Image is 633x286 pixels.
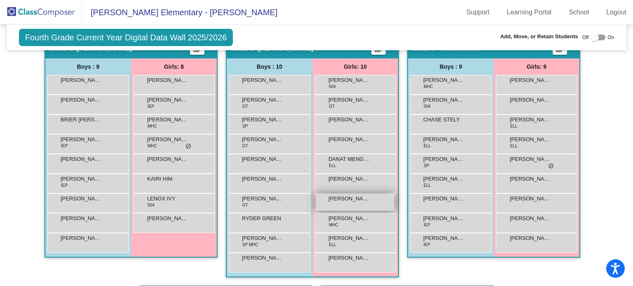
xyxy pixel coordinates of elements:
span: [PERSON_NAME] [PERSON_NAME] [242,234,283,242]
span: KAIRI HIM [147,175,188,183]
span: ELL [329,163,336,169]
span: [PERSON_NAME] [PERSON_NAME] [242,116,283,124]
span: MHC [329,222,338,228]
span: IEP [424,242,430,248]
mat-icon: picture_as_pdf [192,44,202,56]
div: Girls: 9 [494,58,579,75]
span: GT [329,103,335,109]
div: Girls: 8 [131,58,217,75]
span: [PERSON_NAME] [510,76,551,84]
span: [PERSON_NAME] [328,234,370,242]
span: LENOX IVY [147,195,188,203]
span: [PERSON_NAME] [147,76,188,84]
span: SP MHC [242,242,258,248]
span: 504 [424,103,431,109]
span: ELL [424,182,431,188]
span: do_not_disturb_alt [185,143,191,150]
span: [PERSON_NAME] [242,254,283,262]
span: [PERSON_NAME] [328,96,370,104]
span: [PERSON_NAME] [510,135,551,144]
span: [PERSON_NAME] [61,76,102,84]
span: [PERSON_NAME] [PERSON_NAME] [242,96,283,104]
span: [PERSON_NAME] SKOULTCHI [147,155,188,163]
span: [PERSON_NAME] [61,135,102,144]
span: [PERSON_NAME] [328,254,370,262]
a: Logout [600,6,633,19]
span: CHASE STELY [423,116,464,124]
a: Learning Portal [500,6,558,19]
div: Boys : 10 [227,58,312,75]
span: [PERSON_NAME] [242,76,283,84]
span: IEP [424,222,430,228]
span: IEP [148,103,154,109]
mat-icon: picture_as_pdf [373,44,383,56]
span: do_not_disturb_alt [548,163,554,170]
span: [PERSON_NAME] [328,76,370,84]
span: [PERSON_NAME] [61,155,102,163]
span: [PERSON_NAME] [242,155,283,163]
span: IEP [61,182,68,188]
span: [PERSON_NAME] [328,195,370,203]
span: [PERSON_NAME] Elementary - [PERSON_NAME] [82,6,277,19]
button: Print Students Details [371,42,386,55]
span: GT [242,202,248,208]
span: [PERSON_NAME] [328,135,370,144]
span: DANAT MENGSHA [328,155,370,163]
span: [PERSON_NAME] [510,214,551,223]
span: 504 [329,84,336,90]
span: On [607,34,614,41]
span: [PERSON_NAME] [423,195,464,203]
span: [PERSON_NAME] [147,116,188,124]
span: [PERSON_NAME] [242,175,283,183]
span: Fourth Grade Current Year Digital Data Wall 2025/2026 [19,29,233,46]
span: ELL [510,143,518,149]
span: [PERSON_NAME] [423,234,464,242]
mat-icon: picture_as_pdf [555,44,565,56]
span: [PERSON_NAME] [510,195,551,203]
span: [PERSON_NAME] [423,175,464,183]
span: ELL [329,242,336,248]
span: [PERSON_NAME] [328,175,370,183]
span: MHC [424,84,433,90]
span: [PERSON_NAME] [61,234,102,242]
span: [PERSON_NAME] [510,116,551,124]
span: GT [242,143,248,149]
span: [PERSON_NAME] [423,96,464,104]
span: IEP [61,143,68,149]
span: SP [242,123,248,129]
span: [PERSON_NAME] [510,234,551,242]
span: [PERSON_NAME] [510,155,551,163]
button: Print Students Details [553,42,567,55]
button: Print Students Details [190,42,204,55]
span: MHC [148,143,157,149]
a: School [562,6,595,19]
span: RYDER GREEN [242,214,283,223]
span: [PERSON_NAME] [61,175,102,183]
span: Add, Move, or Retain Students [500,33,578,41]
span: [PERSON_NAME] [423,135,464,144]
span: [PERSON_NAME] [328,214,370,223]
span: GT [242,103,248,109]
span: [PERSON_NAME] [510,96,551,104]
span: [PERSON_NAME] [423,155,464,163]
span: [PERSON_NAME] [147,135,188,144]
span: [PERSON_NAME] [61,96,102,104]
span: SP [424,163,429,169]
div: Girls: 10 [312,58,398,75]
span: [PERSON_NAME] [423,76,464,84]
span: ELL [510,123,518,129]
a: Support [460,6,496,19]
div: Boys : 9 [45,58,131,75]
span: [PERSON_NAME] [61,195,102,203]
span: MHC [148,123,157,129]
span: [PERSON_NAME] [328,116,370,124]
span: [PERSON_NAME] [423,214,464,223]
span: [PERSON_NAME] [147,214,188,223]
span: 504 [148,202,155,208]
span: [PERSON_NAME] [242,135,283,144]
span: Off [582,34,588,41]
div: Boys : 9 [408,58,494,75]
span: [PERSON_NAME] [61,214,102,223]
span: ELL [424,143,431,149]
span: [PERSON_NAME] [147,96,188,104]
